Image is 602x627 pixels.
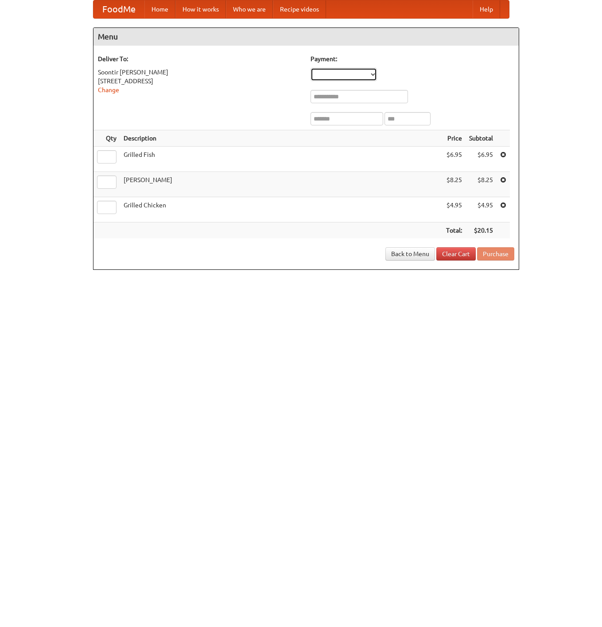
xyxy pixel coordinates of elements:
td: Grilled Chicken [120,197,443,222]
td: $8.25 [443,172,466,197]
td: $4.95 [443,197,466,222]
button: Purchase [477,247,514,261]
td: $6.95 [443,147,466,172]
a: Change [98,86,119,93]
a: Back to Menu [385,247,435,261]
a: FoodMe [93,0,144,18]
td: [PERSON_NAME] [120,172,443,197]
a: Clear Cart [436,247,476,261]
th: Price [443,130,466,147]
div: Soontir [PERSON_NAME] [98,68,302,77]
th: Total: [443,222,466,239]
th: Description [120,130,443,147]
th: $20.15 [466,222,497,239]
th: Qty [93,130,120,147]
td: $6.95 [466,147,497,172]
a: How it works [175,0,226,18]
h5: Deliver To: [98,55,302,63]
div: [STREET_ADDRESS] [98,77,302,86]
a: Who we are [226,0,273,18]
td: Grilled Fish [120,147,443,172]
a: Home [144,0,175,18]
h4: Menu [93,28,519,46]
h5: Payment: [311,55,514,63]
td: $4.95 [466,197,497,222]
a: Help [473,0,500,18]
th: Subtotal [466,130,497,147]
a: Recipe videos [273,0,326,18]
td: $8.25 [466,172,497,197]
